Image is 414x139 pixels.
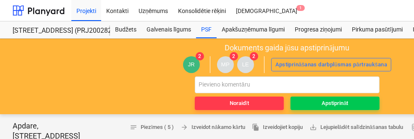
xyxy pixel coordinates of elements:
button: Izveidot nākamo kārtu [178,121,249,134]
span: file_copy [252,123,259,131]
button: Noraidīt [195,97,284,110]
div: Apstiprināt [322,99,348,108]
button: Izveidojiet kopiju [249,121,306,134]
button: Apstiprināšanas darbplūsmas pārtraukšana [271,58,392,71]
div: Mārtiņš Pogulis [217,56,234,73]
span: 2 [196,52,204,60]
div: [STREET_ADDRESS] (PRJ2002826) 2601978 [13,26,100,35]
a: Progresa ziņojumi [290,21,347,38]
input: Pievieno komentāru [195,76,380,93]
span: MP [221,61,230,68]
span: Izveidojiet kopiju [252,123,303,132]
span: Izveidot nākamo kārtu [181,123,245,132]
span: notes [130,123,137,131]
div: Jānis Ruskuls [183,56,200,73]
span: JR [188,61,195,68]
a: Galvenais līgums [141,21,196,38]
div: Noraidīt [230,99,249,108]
span: Lejupielādēt salīdzināšanas tabulu [309,123,403,132]
a: PSF [196,21,217,38]
a: Pirkuma pasūtījumi [347,21,408,38]
span: 1 [296,5,305,11]
a: Apakšuzņēmuma līgumi [217,21,290,38]
div: Lāsma Erharde [237,56,254,73]
span: LE [242,61,249,68]
button: Piezīmes ( 5 ) [126,121,178,134]
a: Budžets [110,21,141,38]
iframe: Chat Widget [372,99,414,139]
span: 2 [230,52,238,60]
span: Piezīmes ( 5 ) [130,123,174,132]
a: Lejupielādēt salīdzināšanas tabulu [306,121,406,134]
p: Dokuments gaida jūsu apstiprinājumu [225,43,350,53]
span: arrow_forward [181,123,189,131]
div: Apstiprināšanas darbplūsmas pārtraukšana [275,60,388,70]
span: 2 [250,52,258,60]
button: Apstiprināt [291,97,380,110]
span: save_alt [309,123,317,131]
